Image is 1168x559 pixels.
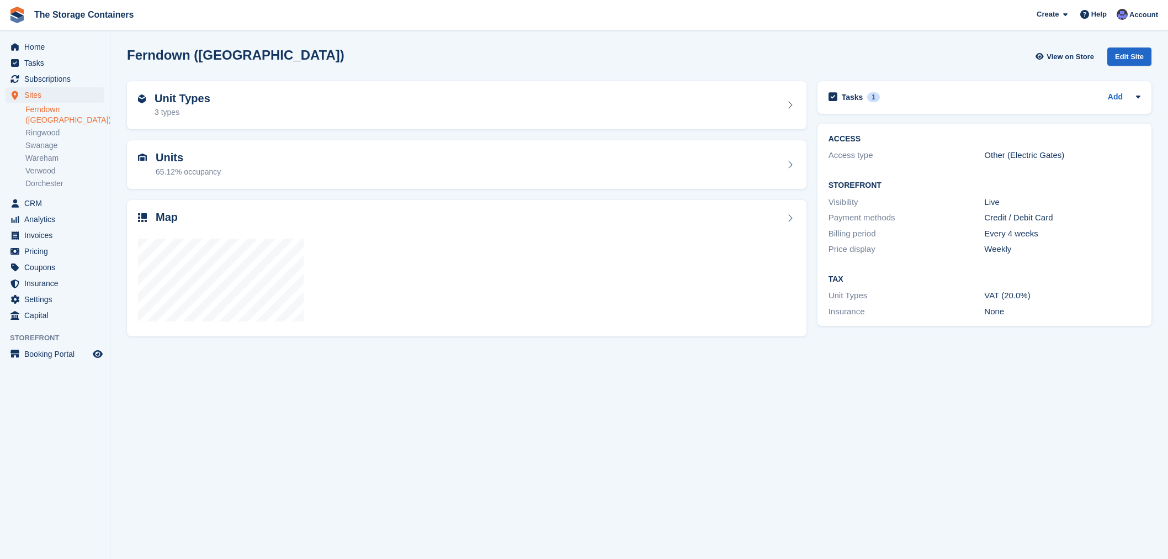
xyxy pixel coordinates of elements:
a: menu [6,196,104,211]
div: 65.12% occupancy [156,166,221,178]
span: Capital [24,308,91,323]
div: Access type [829,149,985,162]
a: Swanage [25,140,104,151]
h2: Ferndown ([GEOGRAPHIC_DATA]) [127,48,344,62]
h2: Units [156,151,221,164]
img: map-icn-33ee37083ee616e46c38cad1a60f524a97daa1e2b2c8c0bc3eb3415660979fc1.svg [138,213,147,222]
span: Coupons [24,260,91,275]
span: Help [1091,9,1107,20]
a: Edit Site [1107,48,1151,70]
img: Dan Excell [1117,9,1128,20]
a: menu [6,292,104,307]
div: Payment methods [829,212,985,224]
a: menu [6,244,104,259]
a: The Storage Containers [30,6,138,24]
a: menu [6,212,104,227]
span: Sites [24,87,91,103]
a: Wareham [25,153,104,164]
a: menu [6,346,104,362]
h2: Unit Types [155,92,210,105]
div: Price display [829,243,985,256]
h2: Storefront [829,181,1140,190]
a: Map [127,200,806,337]
div: VAT (20.0%) [984,289,1140,302]
a: Ferndown ([GEOGRAPHIC_DATA]) [25,104,104,125]
div: Other (Electric Gates) [984,149,1140,162]
a: menu [6,87,104,103]
h2: ACCESS [829,135,1140,144]
div: Billing period [829,228,985,240]
span: Tasks [24,55,91,71]
img: stora-icon-8386f47178a22dfd0bd8f6a31ec36ba5ce8667c1dd55bd0f319d3a0aa187defe.svg [9,7,25,23]
span: Home [24,39,91,55]
span: Create [1037,9,1059,20]
a: Add [1108,91,1123,104]
div: Visibility [829,196,985,209]
span: Account [1129,9,1158,20]
a: menu [6,228,104,243]
div: Live [984,196,1140,209]
a: Ringwood [25,128,104,138]
a: menu [6,276,104,291]
img: unit-type-icn-2b2737a686de81e16bb02015468b77c625bbabd49415b5ef34ead5e3b44a266d.svg [138,94,146,103]
a: menu [6,39,104,55]
a: View on Store [1034,48,1098,66]
a: menu [6,55,104,71]
img: unit-icn-7be61d7bf1b0ce9d3e12c5938cc71ed9869f7b940bace4675aadf7bd6d80202e.svg [138,154,147,161]
span: Settings [24,292,91,307]
a: menu [6,71,104,87]
a: Dorchester [25,178,104,189]
a: Units 65.12% occupancy [127,140,806,189]
a: Verwood [25,166,104,176]
h2: Tax [829,275,1140,284]
div: 3 types [155,107,210,118]
span: View on Store [1047,51,1094,62]
a: menu [6,260,104,275]
span: Subscriptions [24,71,91,87]
span: Booking Portal [24,346,91,362]
a: menu [6,308,104,323]
h2: Map [156,211,178,224]
div: None [984,305,1140,318]
span: CRM [24,196,91,211]
div: Insurance [829,305,985,318]
span: Storefront [10,333,110,344]
h2: Tasks [842,92,863,102]
a: Preview store [91,347,104,361]
div: Edit Site [1107,48,1151,66]
span: Pricing [24,244,91,259]
div: Weekly [984,243,1140,256]
span: Analytics [24,212,91,227]
div: Credit / Debit Card [984,212,1140,224]
a: Unit Types 3 types [127,81,806,130]
span: Invoices [24,228,91,243]
div: Every 4 weeks [984,228,1140,240]
div: Unit Types [829,289,985,302]
span: Insurance [24,276,91,291]
div: 1 [867,92,880,102]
